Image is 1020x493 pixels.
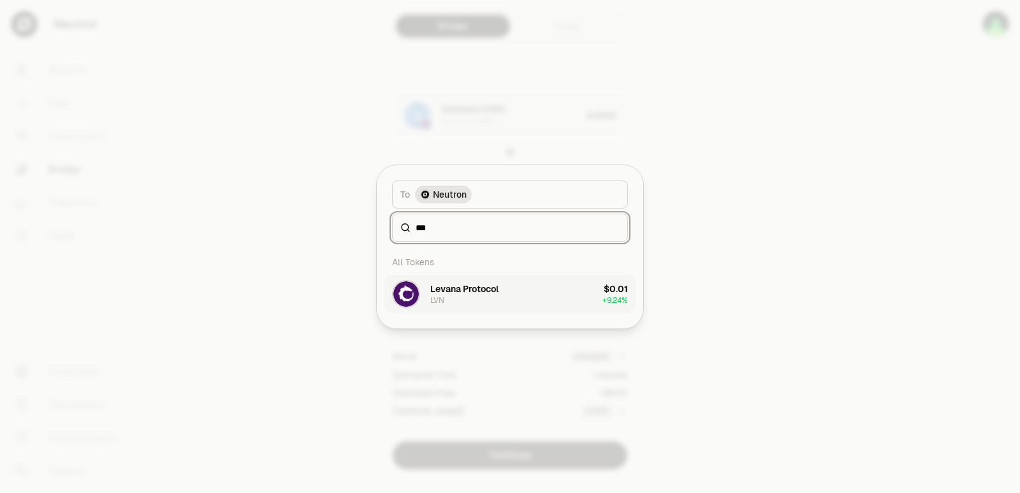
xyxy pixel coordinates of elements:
[392,180,628,209] button: ToNeutron LogoNeutron
[384,275,636,313] button: LVN LogoLevana ProtocolLVN$0.01+9.24%
[430,283,499,295] div: Levana Protocol
[433,188,467,201] span: Neutron
[384,249,636,275] div: All Tokens
[430,295,444,305] div: LVN
[400,188,410,201] span: To
[421,191,429,198] img: Neutron Logo
[602,295,628,305] span: + 9.24%
[604,283,628,295] div: $0.01
[393,281,419,307] img: LVN Logo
